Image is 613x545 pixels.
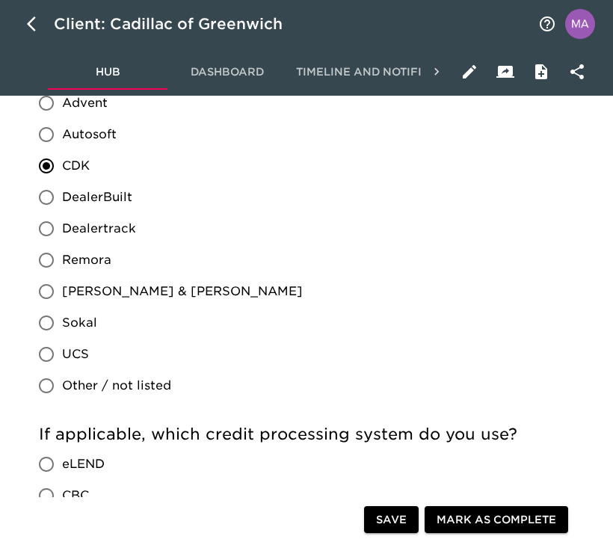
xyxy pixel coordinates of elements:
[54,12,304,36] div: Client: Cadillac of Greenwich
[296,63,473,81] span: Timeline and Notifications
[62,455,105,473] span: eLEND
[62,377,171,395] span: Other / not listed
[452,54,487,90] button: Edit Hub
[523,54,559,90] button: Internal Notes and Comments
[62,251,111,269] span: Remora
[57,63,158,81] span: Hub
[376,511,407,529] span: Save
[39,424,568,445] h5: If applicable, which credit processing system do you use?
[62,283,303,301] span: [PERSON_NAME] & [PERSON_NAME]
[62,188,132,206] span: DealerBuilt
[529,6,565,42] button: notifications
[62,157,90,175] span: CDK
[62,220,136,238] span: Dealertrack
[364,506,419,534] button: Save
[62,94,108,112] span: Advent
[62,126,117,144] span: Autosoft
[62,345,89,363] span: UCS
[565,9,595,39] img: Profile
[487,54,523,90] button: Client View
[437,511,556,529] span: Mark as Complete
[62,487,89,505] span: CBC
[425,506,568,534] button: Mark as Complete
[62,314,97,332] span: Sokal
[176,63,278,81] span: Dashboard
